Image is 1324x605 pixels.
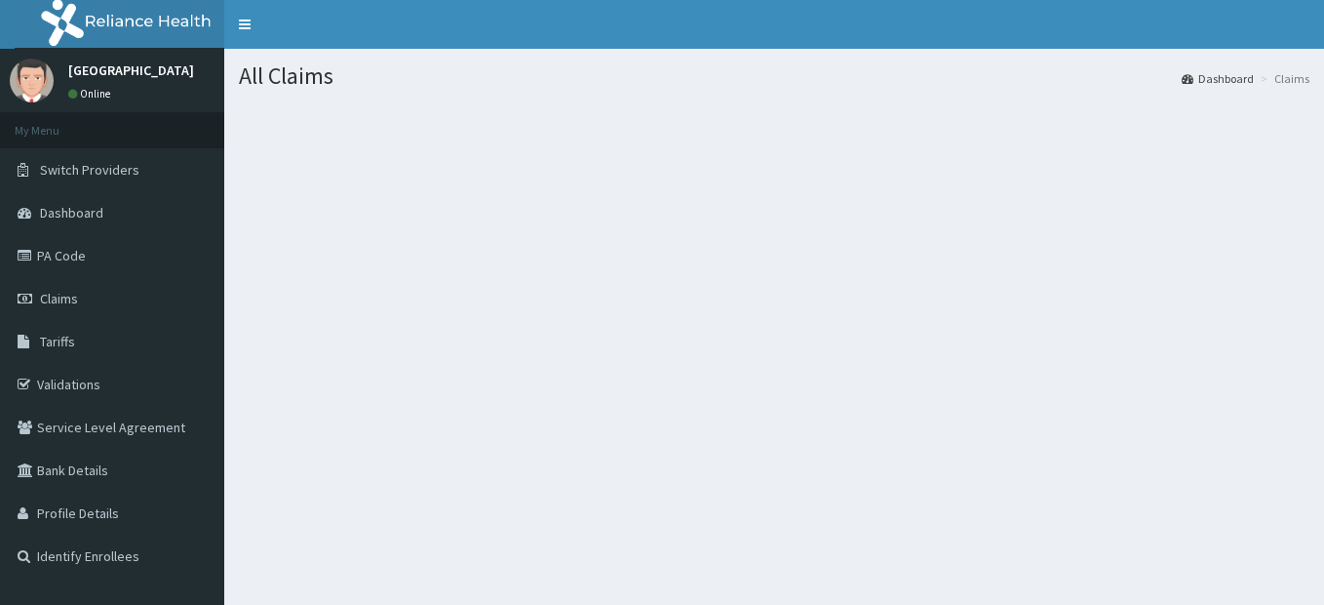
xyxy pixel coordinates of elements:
[10,59,54,102] img: User Image
[40,333,75,350] span: Tariffs
[239,63,1309,89] h1: All Claims
[40,290,78,307] span: Claims
[40,204,103,222] span: Dashboard
[68,87,115,101] a: Online
[40,161,139,179] span: Switch Providers
[68,63,194,77] p: [GEOGRAPHIC_DATA]
[1182,70,1254,87] a: Dashboard
[1256,70,1309,87] li: Claims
